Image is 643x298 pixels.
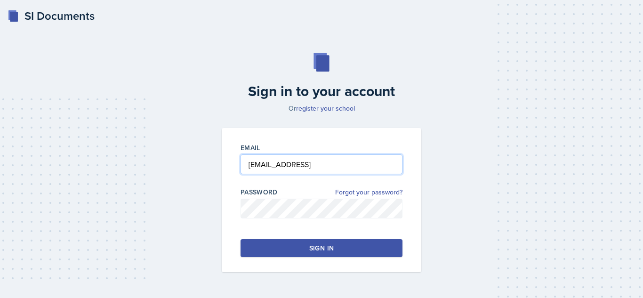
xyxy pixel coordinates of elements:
button: Sign in [241,239,402,257]
div: Sign in [309,243,334,253]
a: register your school [296,104,355,113]
label: Password [241,187,278,197]
a: Forgot your password? [335,187,402,197]
p: Or [216,104,427,113]
input: Email [241,154,402,174]
a: SI Documents [8,8,95,24]
label: Email [241,143,260,153]
h2: Sign in to your account [216,83,427,100]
